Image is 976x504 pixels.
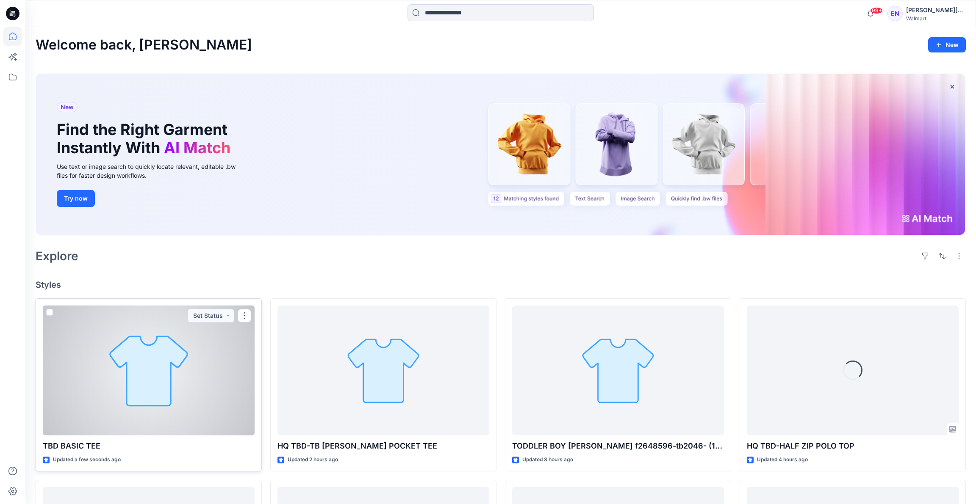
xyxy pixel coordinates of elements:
a: TBD BASIC TEE [43,306,255,435]
h2: Welcome back, [PERSON_NAME] [36,37,252,53]
div: [PERSON_NAME][DATE] [906,5,965,15]
button: New [928,37,966,52]
p: TODDLER BOY [PERSON_NAME] f2648596-tb2046- (1) (1) (1) [512,440,724,452]
p: Updated 4 hours ago [757,455,808,464]
h1: Find the Right Garment Instantly With [57,121,235,157]
p: Updated a few seconds ago [53,455,121,464]
a: HQ TBD-TB LS HENLEY POCKET TEE [277,306,489,435]
p: TBD BASIC TEE [43,440,255,452]
p: HQ TBD-HALF ZIP POLO TOP [747,440,959,452]
button: Try now [57,190,95,207]
span: AI Match [164,138,230,157]
div: EN [887,6,903,21]
a: TODDLER BOY LS HENLEY f2648596-tb2046- (1) (1) (1) [512,306,724,435]
span: New [61,102,74,112]
span: 99+ [870,7,883,14]
p: HQ TBD-TB [PERSON_NAME] POCKET TEE [277,440,489,452]
div: Use text or image search to quickly locate relevant, editable .bw files for faster design workflows. [57,162,247,180]
p: Updated 3 hours ago [522,455,573,464]
p: Updated 2 hours ago [288,455,338,464]
h2: Explore [36,249,78,263]
div: Walmart [906,15,965,22]
h4: Styles [36,280,966,290]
